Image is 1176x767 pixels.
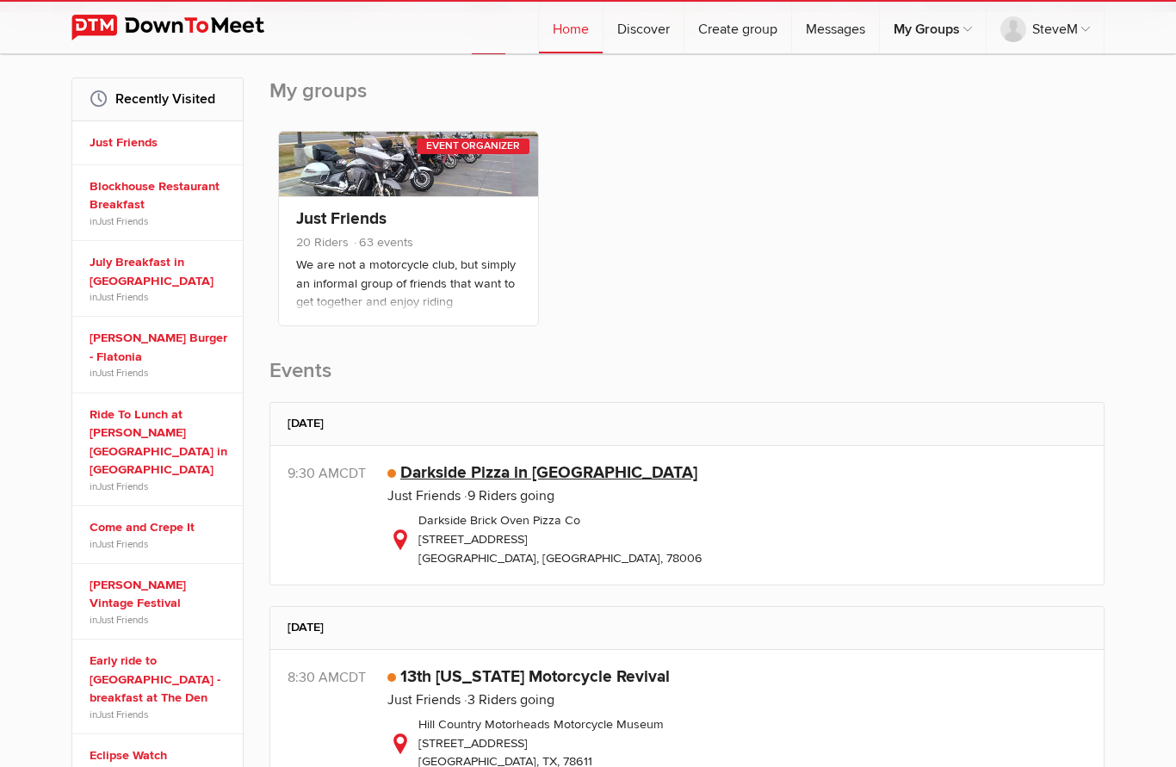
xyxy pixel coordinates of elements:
[296,208,387,229] a: Just Friends
[339,465,366,482] span: America/Chicago
[387,487,461,504] a: Just Friends
[97,291,148,303] a: Just Friends
[539,2,603,53] a: Home
[387,511,1086,567] div: Darkside Brick Oven Pizza Co [STREET_ADDRESS] [GEOGRAPHIC_DATA], [GEOGRAPHIC_DATA], 78006
[269,77,1105,122] h2: My groups
[90,518,231,537] a: Come and Crepe It
[288,463,387,484] div: 9:30 AM
[987,2,1104,53] a: SteveM
[90,479,231,493] span: in
[400,462,697,483] a: Darkside Pizza in [GEOGRAPHIC_DATA]
[288,403,1086,444] h2: [DATE]
[90,708,231,721] span: in
[269,357,1105,402] h2: Events
[880,2,986,53] a: My Groups
[288,607,1086,648] h2: [DATE]
[464,691,554,708] span: 3 Riders going
[71,15,291,40] img: DownToMeet
[90,214,231,228] span: in
[417,139,529,154] div: Event Organizer
[90,576,231,613] a: [PERSON_NAME] Vintage Festival
[90,652,231,708] a: Early ride to [GEOGRAPHIC_DATA] - breakfast at The Den
[296,235,349,250] span: 20 Riders
[90,329,231,366] a: [PERSON_NAME] Burger - Flatonia
[90,78,226,120] h2: Recently Visited
[352,235,413,250] span: 63 events
[90,405,231,479] a: Ride To Lunch at [PERSON_NAME][GEOGRAPHIC_DATA] in [GEOGRAPHIC_DATA]
[90,537,231,551] span: in
[97,367,148,379] a: Just Friends
[296,256,521,342] p: We are not a motorcycle club, but simply an informal group of friends that want to get together a...
[97,480,148,492] a: Just Friends
[339,669,366,686] span: America/Chicago
[97,708,148,721] a: Just Friends
[90,613,231,627] span: in
[90,366,231,380] span: in
[90,290,231,304] span: in
[400,666,670,687] a: 13th [US_STATE] Motorcycle Revival
[97,538,148,550] a: Just Friends
[97,215,148,227] a: Just Friends
[90,177,231,214] a: Blockhouse Restaurant Breakfast
[90,133,231,152] a: Just Friends
[387,691,461,708] a: Just Friends
[464,487,554,504] span: 9 Riders going
[97,614,148,626] a: Just Friends
[684,2,791,53] a: Create group
[792,2,879,53] a: Messages
[90,253,231,290] a: July Breakfast in [GEOGRAPHIC_DATA]
[603,2,684,53] a: Discover
[288,667,387,688] div: 8:30 AM
[90,746,231,765] a: Eclipse Watch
